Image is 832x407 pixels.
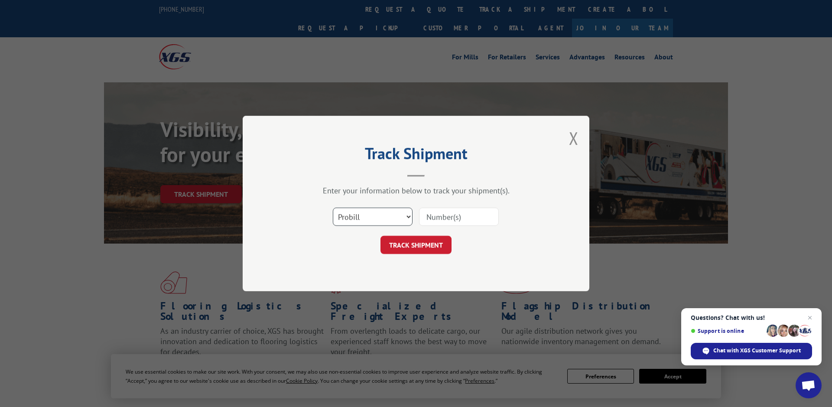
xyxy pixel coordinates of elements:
[286,186,546,195] div: Enter your information below to track your shipment(s).
[286,147,546,164] h2: Track Shipment
[805,313,815,323] span: Close chat
[796,372,822,398] div: Open chat
[419,208,499,226] input: Number(s)
[380,236,452,254] button: TRACK SHIPMENT
[569,127,578,150] button: Close modal
[691,343,812,359] div: Chat with XGS Customer Support
[691,314,812,321] span: Questions? Chat with us!
[691,328,764,334] span: Support is online
[713,347,801,355] span: Chat with XGS Customer Support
